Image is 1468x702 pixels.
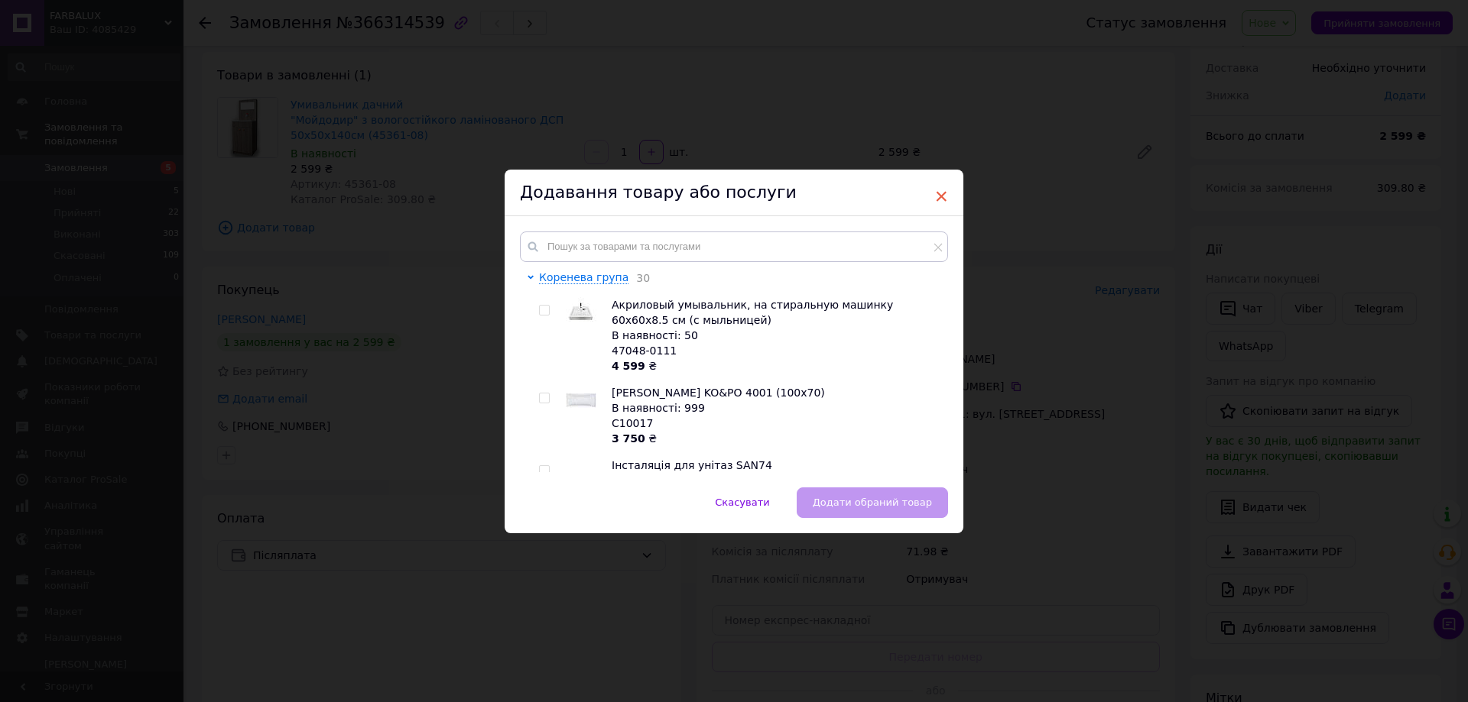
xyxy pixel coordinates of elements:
[612,459,772,471] span: Інсталяція для унітаз SAN74
[715,497,769,508] span: Скасувати
[628,272,650,284] span: 30
[505,170,963,216] div: Додавання товару або послуги
[612,417,653,429] span: С10017
[612,345,677,357] span: 47048-0111
[612,431,940,446] div: ₴
[612,360,645,372] b: 4 599
[699,487,785,518] button: Скасувати
[539,271,628,283] span: Коренева група
[566,297,596,328] img: Акриловый умывальник, на стиральную машинку 60х60х8.5 см (с мыльницей)
[612,432,645,445] b: 3 750
[566,393,596,408] img: Ванна акрилова KO&PO 4001 (100x70)
[612,328,940,343] div: В наявності: 50
[520,231,948,262] input: Пошук за товарами та послугами
[612,299,893,326] span: Акриловый умывальник, на стиральную машинку 60х60х8.5 см (с мыльницей)
[934,183,948,209] span: ×
[612,358,940,374] div: ₴
[612,400,940,416] div: В наявності: 999
[612,387,825,399] span: [PERSON_NAME] KO&PO 4001 (100x70)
